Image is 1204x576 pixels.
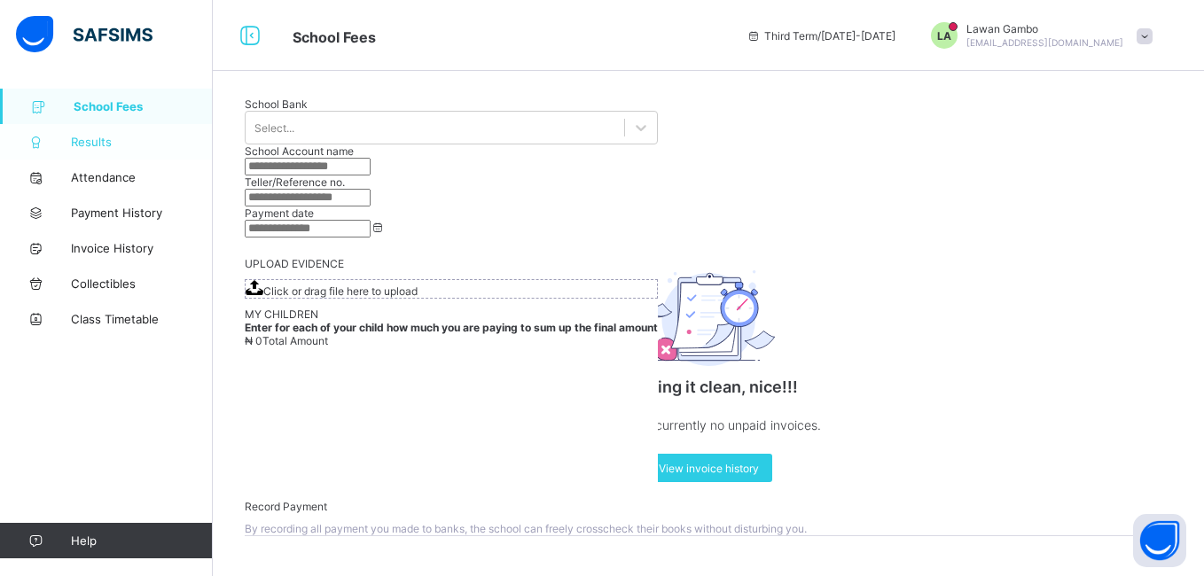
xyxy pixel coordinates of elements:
label: School Account name [245,144,354,158]
span: session/term information [747,29,895,43]
div: LawanGambo [913,22,1161,49]
span: Invoice History [71,241,213,255]
span: Enter for each of your child how much you are paying to sum up the final amount [245,321,658,334]
p: There are currently no unpaid invoices. [531,414,886,436]
label: Teller/Reference no. [245,175,345,189]
span: MY CHILDREN [245,307,318,321]
p: Keeping it clean, nice!!! [531,378,886,396]
span: Record Payment [245,500,327,513]
span: Lawan Gambo [966,22,1123,35]
span: Click or drag file here to upload [263,284,418,298]
span: By recording all payment you made to banks, the school can freely crosscheck their books without ... [245,522,807,535]
img: safsims [16,16,152,53]
span: Class Timetable [71,312,213,326]
button: Open asap [1133,514,1186,567]
span: School Fees [293,28,376,46]
span: Attendance [71,170,213,184]
label: Payment date [245,206,314,220]
span: LA [937,29,951,43]
span: Total Amount [262,334,328,347]
span: Results [71,135,213,149]
span: UPLOAD EVIDENCE [245,257,344,270]
span: ₦ 0 [245,334,262,347]
span: Click or drag file here to upload [245,279,658,299]
span: School Bank [245,97,308,111]
span: School Fees [74,99,213,113]
span: [EMAIL_ADDRESS][DOMAIN_NAME] [966,37,1123,48]
img: empty_exam.25ac31c7e64bfa8fcc0a6b068b22d071.svg [642,270,775,367]
span: Collectibles [71,276,213,291]
span: Payment History [71,206,213,220]
div: Keeping it clean, nice!!! [531,222,886,501]
span: View invoice history [659,462,759,475]
div: Select... [254,121,294,135]
span: Help [71,533,212,548]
